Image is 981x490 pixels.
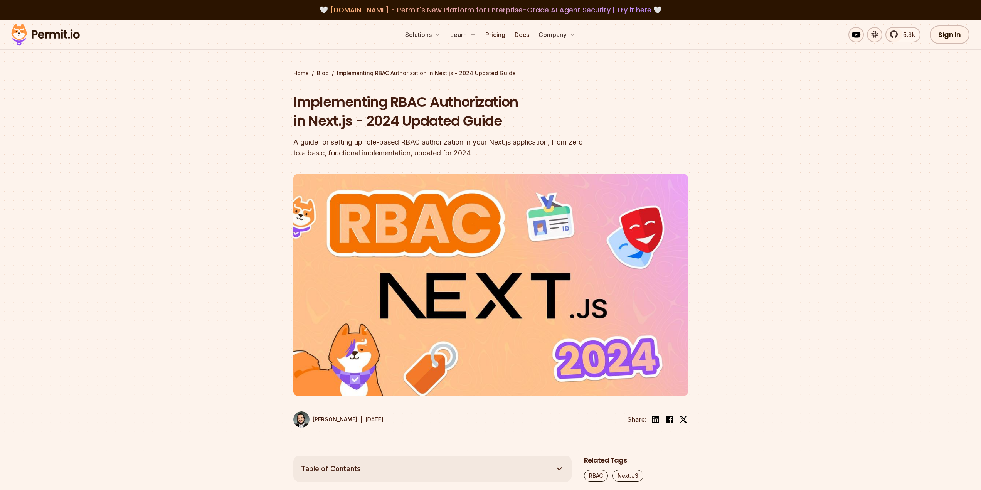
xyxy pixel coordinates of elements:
[447,27,479,42] button: Learn
[512,27,532,42] a: Docs
[402,27,444,42] button: Solutions
[482,27,508,42] a: Pricing
[535,27,579,42] button: Company
[584,470,608,482] a: RBAC
[293,456,572,482] button: Table of Contents
[293,411,357,428] a: [PERSON_NAME]
[899,30,915,39] span: 5.3k
[317,69,329,77] a: Blog
[293,69,309,77] a: Home
[8,22,83,48] img: Permit logo
[293,93,589,131] h1: Implementing RBAC Authorization in Next.js - 2024 Updated Guide
[651,415,660,424] img: linkedin
[301,463,361,474] span: Table of Contents
[330,5,651,15] span: [DOMAIN_NAME] - Permit's New Platform for Enterprise-Grade AI Agent Security |
[885,27,920,42] a: 5.3k
[293,69,688,77] div: / /
[680,416,687,423] img: twitter
[19,5,962,15] div: 🤍 🤍
[930,25,969,44] a: Sign In
[612,470,643,482] a: Next.JS
[293,137,589,158] div: A guide for setting up role-based RBAC authorization in your Next.js application, from zero to a ...
[617,5,651,15] a: Try it here
[627,415,646,424] li: Share:
[293,411,310,428] img: Gabriel L. Manor
[360,415,362,424] div: |
[293,174,688,396] img: Implementing RBAC Authorization in Next.js - 2024 Updated Guide
[365,416,384,423] time: [DATE]
[665,415,674,424] img: facebook
[313,416,357,423] p: [PERSON_NAME]
[584,456,688,465] h2: Related Tags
